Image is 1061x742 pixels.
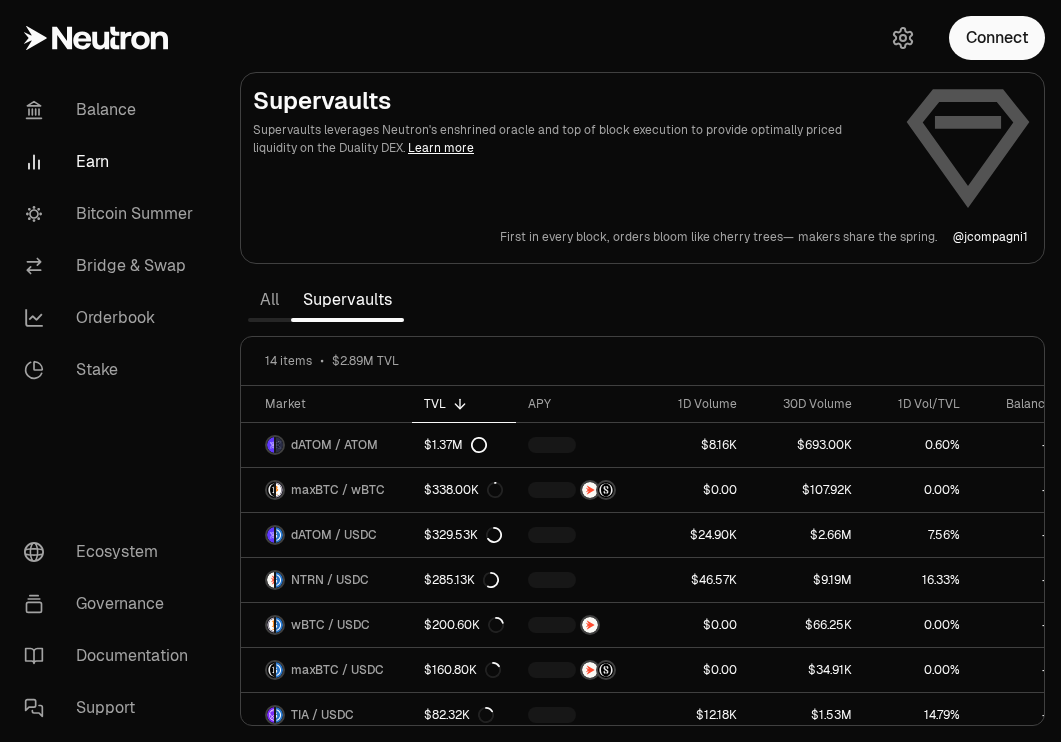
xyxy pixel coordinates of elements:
[749,558,864,602] a: $9.19M
[253,121,888,157] p: Supervaults leverages Neutron's enshrined oracle and top of block execution to provide optimally ...
[267,662,274,678] img: maxBTC Logo
[516,468,644,512] a: NTRNStructured Points
[291,482,385,498] span: maxBTC / wBTC
[241,513,412,557] a: dATOM LogoUSDC LogodATOM / USDC
[253,85,888,117] h2: Supervaults
[267,707,274,723] img: TIA Logo
[267,617,274,633] img: wBTC Logo
[424,572,499,588] div: $285.13K
[241,648,412,692] a: maxBTC LogoUSDC LogomaxBTC / USDC
[644,693,749,737] a: $12.18K
[500,229,609,245] p: First in every block,
[798,229,937,245] p: makers share the spring.
[291,437,378,453] span: dATOM / ATOM
[8,630,216,682] a: Documentation
[267,572,274,588] img: NTRN Logo
[265,396,400,412] div: Market
[864,468,972,512] a: 0.00%
[424,617,504,633] div: $200.60K
[267,482,274,498] img: maxBTC Logo
[8,240,216,292] a: Bridge & Swap
[749,648,864,692] a: $34.91K
[276,572,283,588] img: USDC Logo
[291,280,404,320] a: Supervaults
[598,482,614,498] img: Structured Points
[8,344,216,396] a: Stake
[248,280,291,320] a: All
[644,423,749,467] a: $8.16K
[864,603,972,647] a: 0.00%
[749,513,864,557] a: $2.66M
[864,558,972,602] a: 16.33%
[749,468,864,512] a: $107.92K
[412,693,516,737] a: $82.32K
[276,707,283,723] img: USDC Logo
[582,662,598,678] img: NTRN
[644,558,749,602] a: $46.57K
[424,707,494,723] div: $82.32K
[276,617,283,633] img: USDC Logo
[644,468,749,512] a: $0.00
[265,353,312,369] span: 14 items
[953,229,1028,245] p: @ jcompagni1
[291,527,377,543] span: dATOM / USDC
[864,648,972,692] a: 0.00%
[8,682,216,734] a: Support
[644,513,749,557] a: $24.90K
[582,482,598,498] img: NTRN
[241,603,412,647] a: wBTC LogoUSDC LogowBTC / USDC
[276,437,283,453] img: ATOM Logo
[412,513,516,557] a: $329.53K
[582,617,598,633] img: NTRN
[761,396,852,412] div: 30D Volume
[528,480,632,500] button: NTRNStructured Points
[412,423,516,467] a: $1.37M
[656,396,737,412] div: 1D Volume
[241,468,412,512] a: maxBTC LogowBTC LogomaxBTC / wBTC
[291,662,384,678] span: maxBTC / USDC
[984,396,1052,412] div: Balance
[749,603,864,647] a: $66.25K
[267,437,274,453] img: dATOM Logo
[412,603,516,647] a: $200.60K
[516,603,644,647] a: NTRN
[241,423,412,467] a: dATOM LogoATOM LogodATOM / ATOM
[276,482,283,498] img: wBTC Logo
[291,572,369,588] span: NTRN / USDC
[528,660,632,680] button: NTRNStructured Points
[424,482,503,498] div: $338.00K
[516,648,644,692] a: NTRNStructured Points
[949,16,1045,60] button: Connect
[412,468,516,512] a: $338.00K
[8,578,216,630] a: Governance
[276,662,283,678] img: USDC Logo
[291,707,354,723] span: TIA / USDC
[408,140,474,156] a: Learn more
[8,136,216,188] a: Earn
[8,188,216,240] a: Bitcoin Summer
[749,693,864,737] a: $1.53M
[864,693,972,737] a: 14.79%
[8,84,216,136] a: Balance
[644,603,749,647] a: $0.00
[424,662,501,678] div: $160.80K
[876,396,960,412] div: 1D Vol/TVL
[267,527,274,543] img: dATOM Logo
[291,617,370,633] span: wBTC / USDC
[8,292,216,344] a: Orderbook
[644,648,749,692] a: $0.00
[500,229,937,245] a: First in every block,orders bloom like cherry trees—makers share the spring.
[749,423,864,467] a: $693.00K
[332,353,399,369] span: $2.89M TVL
[424,437,487,453] div: $1.37M
[276,527,283,543] img: USDC Logo
[864,513,972,557] a: 7.56%
[241,693,412,737] a: TIA LogoUSDC LogoTIA / USDC
[241,558,412,602] a: NTRN LogoUSDC LogoNTRN / USDC
[864,423,972,467] a: 0.60%
[412,558,516,602] a: $285.13K
[953,229,1028,245] a: @jcompagni1
[412,648,516,692] a: $160.80K
[598,662,614,678] img: Structured Points
[613,229,794,245] p: orders bloom like cherry trees—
